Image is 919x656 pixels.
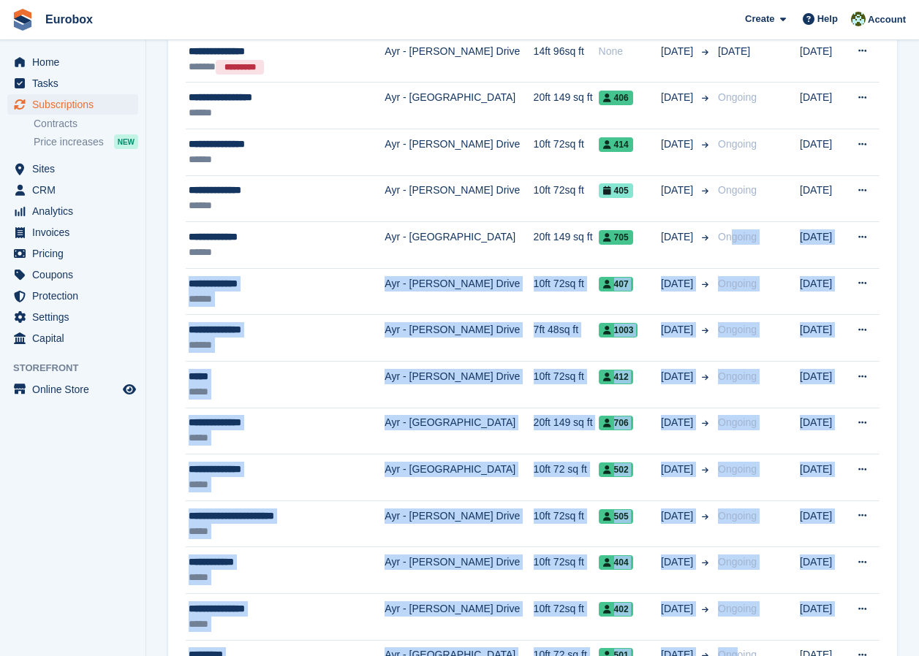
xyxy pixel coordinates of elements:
[385,594,533,641] td: Ayr - [PERSON_NAME] Drive
[13,361,145,375] span: Storefront
[7,201,138,221] a: menu
[385,129,533,176] td: Ayr - [PERSON_NAME] Drive
[534,129,599,176] td: 10ft 72sq ft
[385,83,533,129] td: Ayr - [GEOGRAPHIC_DATA]
[718,278,757,289] span: Ongoing
[661,554,696,570] span: [DATE]
[385,547,533,594] td: Ayr - [PERSON_NAME] Drive
[385,175,533,222] td: Ayr - [PERSON_NAME] Drive
[599,44,662,59] div: None
[32,52,120,72] span: Home
[661,601,696,617] span: [DATE]
[661,44,696,59] span: [DATE]
[7,222,138,243] a: menu
[661,462,696,477] span: [DATE]
[599,416,633,430] span: 706
[34,117,138,131] a: Contracts
[534,594,599,641] td: 10ft 72sq ft
[385,222,533,269] td: Ayr - [GEOGRAPHIC_DATA]
[599,230,633,245] span: 705
[39,7,99,31] a: Eurobox
[661,276,696,291] span: [DATE]
[599,183,633,198] span: 405
[114,134,138,149] div: NEW
[7,52,138,72] a: menu
[599,602,633,617] span: 402
[851,12,866,26] img: Lorna Russell
[385,268,533,315] td: Ayr - [PERSON_NAME] Drive
[385,454,533,501] td: Ayr - [GEOGRAPHIC_DATA]
[7,159,138,179] a: menu
[121,381,138,398] a: Preview store
[718,184,757,196] span: Ongoing
[800,408,846,454] td: [DATE]
[534,362,599,408] td: 10ft 72sq ft
[800,454,846,501] td: [DATE]
[800,83,846,129] td: [DATE]
[718,556,757,568] span: Ongoing
[7,264,138,285] a: menu
[32,73,120,94] span: Tasks
[7,379,138,400] a: menu
[7,243,138,264] a: menu
[385,36,533,83] td: Ayr - [PERSON_NAME] Drive
[718,370,757,382] span: Ongoing
[7,328,138,348] a: menu
[32,243,120,264] span: Pricing
[534,222,599,269] td: 20ft 149 sq ft
[7,286,138,306] a: menu
[718,324,757,335] span: Ongoing
[534,36,599,83] td: 14ft 96sq ft
[800,362,846,408] td: [DATE]
[718,138,757,150] span: Ongoing
[599,137,633,152] span: 414
[661,183,696,198] span: [DATE]
[817,12,838,26] span: Help
[661,137,696,152] span: [DATE]
[599,555,633,570] span: 404
[800,36,846,83] td: [DATE]
[800,222,846,269] td: [DATE]
[661,415,696,430] span: [DATE]
[800,547,846,594] td: [DATE]
[599,323,638,337] span: 1003
[599,91,633,105] span: 406
[718,91,757,103] span: Ongoing
[32,222,120,243] span: Invoices
[7,73,138,94] a: menu
[534,175,599,222] td: 10ft 72sq ft
[34,134,138,150] a: Price increases NEW
[32,201,120,221] span: Analytics
[32,379,120,400] span: Online Store
[385,408,533,454] td: Ayr - [GEOGRAPHIC_DATA]
[661,229,696,245] span: [DATE]
[800,315,846,362] td: [DATE]
[534,315,599,362] td: 7ft 48sq ft
[800,594,846,641] td: [DATE]
[534,454,599,501] td: 10ft 72 sq ft
[385,362,533,408] td: Ayr - [PERSON_NAME] Drive
[661,90,696,105] span: [DATE]
[800,268,846,315] td: [DATE]
[7,94,138,115] a: menu
[534,500,599,547] td: 10ft 72sq ft
[534,268,599,315] td: 10ft 72sq ft
[800,175,846,222] td: [DATE]
[599,462,633,477] span: 502
[32,159,120,179] span: Sites
[661,508,696,524] span: [DATE]
[534,547,599,594] td: 10ft 72sq ft
[599,509,633,524] span: 505
[718,510,757,522] span: Ongoing
[385,500,533,547] td: Ayr - [PERSON_NAME] Drive
[718,45,750,57] span: [DATE]
[32,328,120,348] span: Capital
[599,277,633,291] span: 407
[32,94,120,115] span: Subscriptions
[7,307,138,327] a: menu
[534,408,599,454] td: 20ft 149 sq ft
[868,12,906,27] span: Account
[718,416,757,428] span: Ongoing
[599,370,633,384] span: 412
[661,322,696,337] span: [DATE]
